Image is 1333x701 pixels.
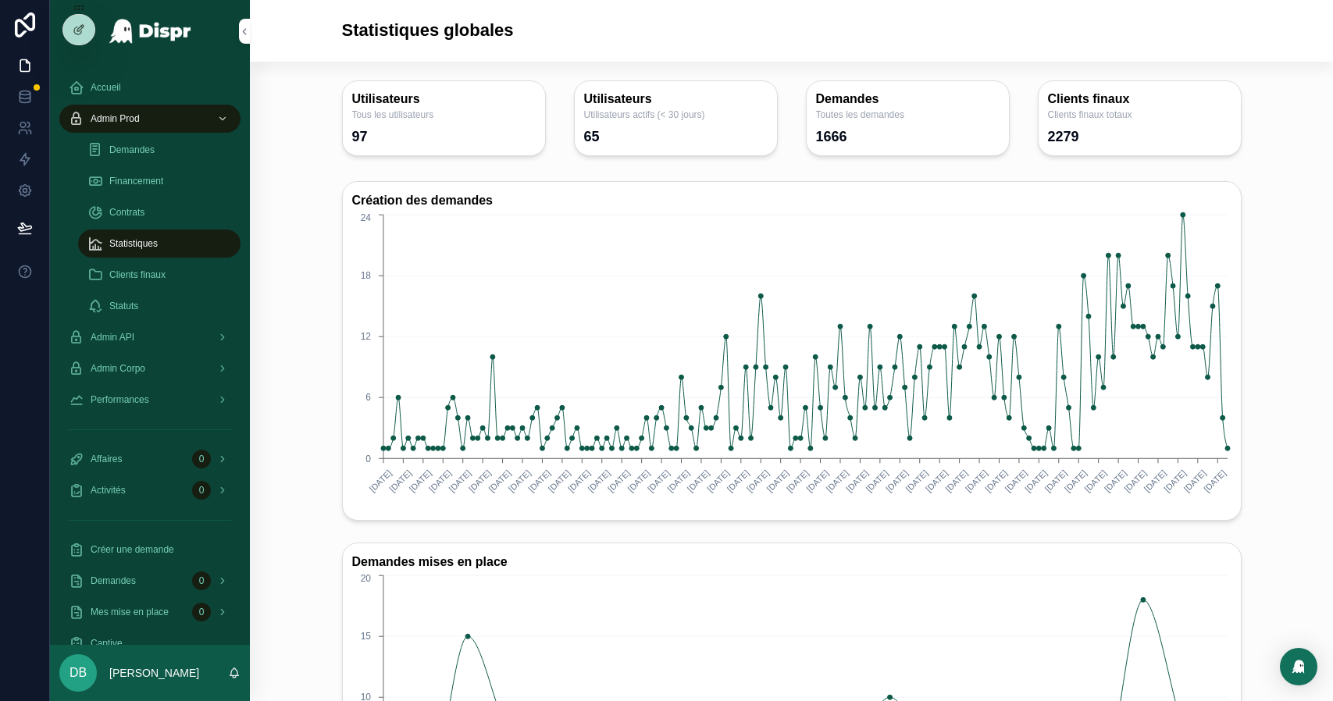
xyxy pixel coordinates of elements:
text: [DATE] [1023,468,1049,493]
div: chart [352,211,1231,511]
a: Demandes [78,136,241,164]
text: [DATE] [963,468,989,493]
text: [DATE] [1122,468,1148,493]
text: [DATE] [506,468,532,493]
text: [DATE] [685,468,711,493]
span: Accueil [91,81,121,94]
text: [DATE] [904,468,929,493]
text: [DATE] [705,468,731,493]
text: [DATE] [983,468,1009,493]
a: Admin Prod [59,105,241,133]
h3: Clients finaux [1048,91,1231,109]
text: [DATE] [923,468,949,493]
a: Statistiques [78,230,241,258]
span: Toutes les demandes [816,109,1000,121]
span: DB [70,664,87,682]
div: scrollable content [50,62,250,645]
a: Admin API [59,323,241,351]
tspan: 12 [360,331,371,342]
text: [DATE] [1003,468,1028,493]
span: Tous les utilisateurs [352,109,536,121]
h3: Demandes mises en place [352,553,1231,572]
tspan: 0 [365,453,371,464]
div: 2279 [1048,127,1079,146]
text: [DATE] [427,468,453,493]
text: [DATE] [566,468,592,493]
a: Clients finaux [78,261,241,289]
div: 0 [192,481,211,500]
span: Performances [91,393,149,406]
a: Statuts [78,292,241,320]
text: [DATE] [1102,468,1128,493]
text: [DATE] [1202,468,1228,493]
a: Admin Corpo [59,354,241,383]
span: Financement [109,175,163,187]
text: [DATE] [367,468,393,493]
span: Captive [91,637,123,649]
text: [DATE] [765,468,790,493]
span: Activités [91,484,126,496]
span: Affaires [91,453,122,465]
tspan: 6 [365,392,371,403]
span: Contrats [109,206,144,219]
text: [DATE] [487,468,512,493]
span: Utilisateurs actifs (< 30 jours) [584,109,768,121]
text: [DATE] [844,468,870,493]
div: 1666 [816,127,847,146]
text: [DATE] [387,468,413,493]
text: [DATE] [586,468,611,493]
tspan: 20 [360,574,371,585]
text: [DATE] [784,468,810,493]
a: Contrats [78,198,241,226]
a: Activités0 [59,476,241,504]
text: [DATE] [1082,468,1108,493]
a: Accueil [59,73,241,101]
text: [DATE] [665,468,691,493]
tspan: 15 [360,632,371,642]
text: [DATE] [943,468,969,493]
div: 0 [192,571,211,590]
span: Admin Corpo [91,362,145,375]
div: 0 [192,450,211,468]
img: App logo [109,19,192,44]
span: Mes mise en place [91,606,169,618]
text: [DATE] [447,468,472,493]
a: Financement [78,167,241,195]
a: Affaires0 [59,445,241,473]
h3: Utilisateurs [352,91,536,109]
span: Statuts [109,300,138,312]
span: Clients finaux totaux [1048,109,1231,121]
h3: Demandes [816,91,1000,109]
text: [DATE] [864,468,889,493]
text: [DATE] [526,468,552,493]
text: [DATE] [1043,468,1068,493]
text: [DATE] [1182,468,1207,493]
text: [DATE] [725,468,750,493]
text: [DATE] [645,468,671,493]
text: [DATE] [546,468,572,493]
text: [DATE] [884,468,910,493]
span: Clients finaux [109,269,166,281]
text: [DATE] [1162,468,1188,493]
a: Performances [59,386,241,414]
tspan: 18 [360,270,371,281]
text: [DATE] [1063,468,1089,493]
text: [DATE] [466,468,492,493]
span: Admin API [91,331,134,343]
span: Demandes [91,575,136,587]
p: [PERSON_NAME] [109,665,199,681]
text: [DATE] [407,468,433,493]
h3: Utilisateurs [584,91,768,109]
div: 0 [192,603,211,621]
text: [DATE] [804,468,830,493]
text: [DATE] [824,468,850,493]
div: Open Intercom Messenger [1280,648,1317,685]
div: 65 [584,127,600,146]
a: Mes mise en place0 [59,598,241,626]
div: 97 [352,127,368,146]
span: Demandes [109,144,155,156]
h1: Statistiques globales [342,19,514,43]
span: Créer une demande [91,543,174,556]
a: Créer une demande [59,536,241,564]
text: [DATE] [605,468,631,493]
